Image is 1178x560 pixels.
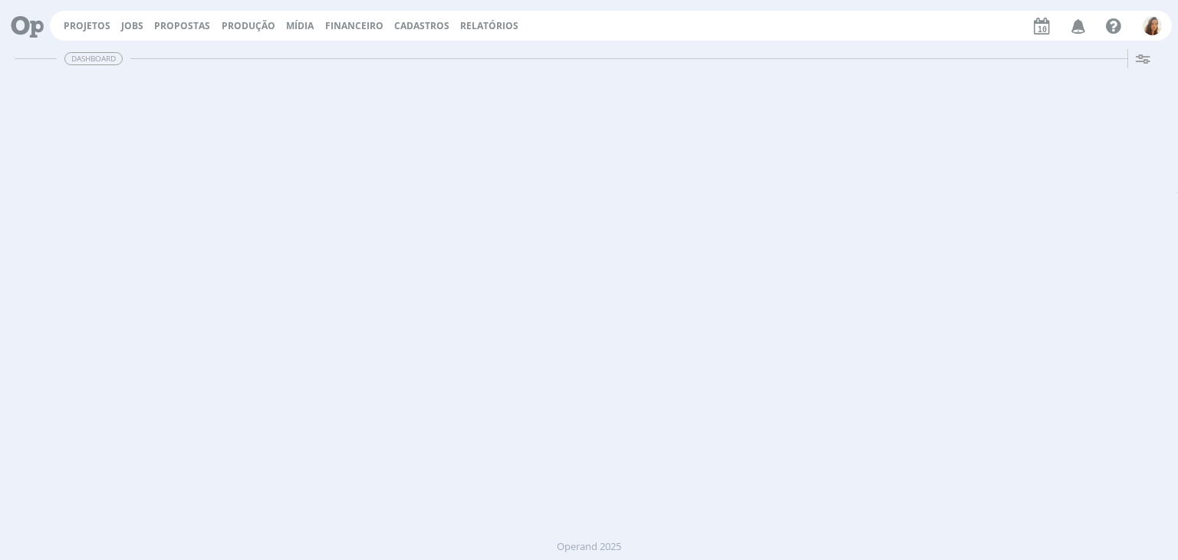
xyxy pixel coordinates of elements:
[64,19,110,32] a: Projetos
[117,20,148,32] button: Jobs
[1142,12,1163,39] button: V
[325,19,383,32] a: Financeiro
[64,52,123,65] span: Dashboard
[281,20,318,32] button: Mídia
[150,20,215,32] button: Propostas
[390,20,454,32] button: Cadastros
[321,20,388,32] button: Financeiro
[59,20,115,32] button: Projetos
[121,19,143,32] a: Jobs
[460,19,518,32] a: Relatórios
[154,19,210,32] span: Propostas
[394,19,449,32] span: Cadastros
[222,19,275,32] a: Produção
[286,19,314,32] a: Mídia
[1143,16,1162,35] img: V
[217,20,280,32] button: Produção
[456,20,523,32] button: Relatórios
